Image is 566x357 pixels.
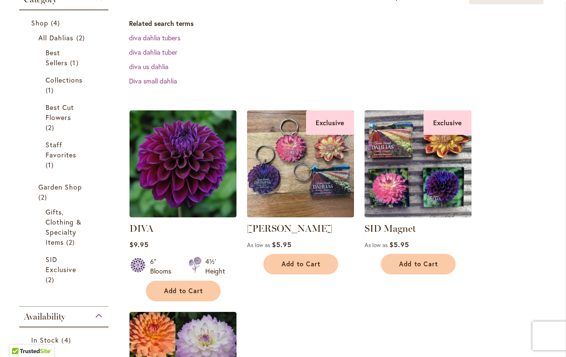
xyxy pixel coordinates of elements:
iframe: Launch Accessibility Center [7,323,34,350]
span: Best Sellers [46,48,68,67]
a: Collections [46,75,84,95]
a: Garden Shop [38,182,92,202]
span: All Dahlias [38,33,74,42]
span: 2 [76,33,87,43]
a: 4 SID dahlia keychains Exclusive [247,210,354,219]
button: Add to Cart [381,254,456,274]
span: 1 [70,58,81,68]
span: Add to Cart [164,287,203,295]
a: SID Magnet [365,223,416,234]
a: SID Magnet Exclusive [365,210,472,219]
span: Add to Cart [282,260,321,268]
div: 6" Blooms [150,257,177,276]
span: Staff Favorites [46,140,76,159]
span: 4 [61,335,73,345]
span: Collections [46,75,83,84]
a: Diva small dahlia [129,76,177,85]
a: In Stock 4 [31,335,99,345]
a: Best Cut Flowers [46,102,84,132]
a: Diva [130,210,236,219]
a: Gifts, Clothing &amp; Specialty Items [46,207,84,247]
a: Best Sellers [46,48,84,68]
span: 2 [46,122,57,132]
img: 4 SID dahlia keychains [247,110,354,217]
a: Shop [31,18,99,28]
span: $5.95 [389,240,409,249]
a: DIVA [130,223,153,234]
span: In Stock [31,335,59,345]
div: 4½' Height [205,257,225,276]
div: Exclusive [424,110,472,135]
span: 1 [46,85,56,95]
a: [PERSON_NAME] [247,223,332,234]
a: All Dahlias [38,33,92,43]
a: diva dahlia tuber [129,48,177,57]
a: Staff Favorites [46,140,84,170]
span: 4 [51,18,62,28]
button: Add to Cart [146,281,221,301]
span: SID Exclusive [46,255,76,274]
a: diva dahlia tubers [129,33,180,42]
span: 2 [38,192,49,202]
span: 2 [66,237,77,247]
a: diva us dahlia [129,62,168,71]
div: Exclusive [306,110,354,135]
span: Garden Shop [38,182,83,191]
a: SID Exclusive [46,254,84,285]
span: Add to Cart [399,260,438,268]
span: $5.95 [272,240,292,249]
button: Add to Cart [263,254,338,274]
span: Shop [31,18,48,27]
span: 1 [46,160,56,170]
span: Gifts, Clothing & Specialty Items [46,207,82,247]
dt: Related search terms [129,19,556,28]
img: SID Magnet [365,110,472,217]
span: Availability [24,311,65,322]
span: Best Cut Flowers [46,103,74,122]
img: Diva [130,110,236,217]
span: As low as [365,241,388,249]
span: $9.95 [130,240,149,249]
span: As low as [247,241,270,249]
span: 2 [46,274,57,285]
